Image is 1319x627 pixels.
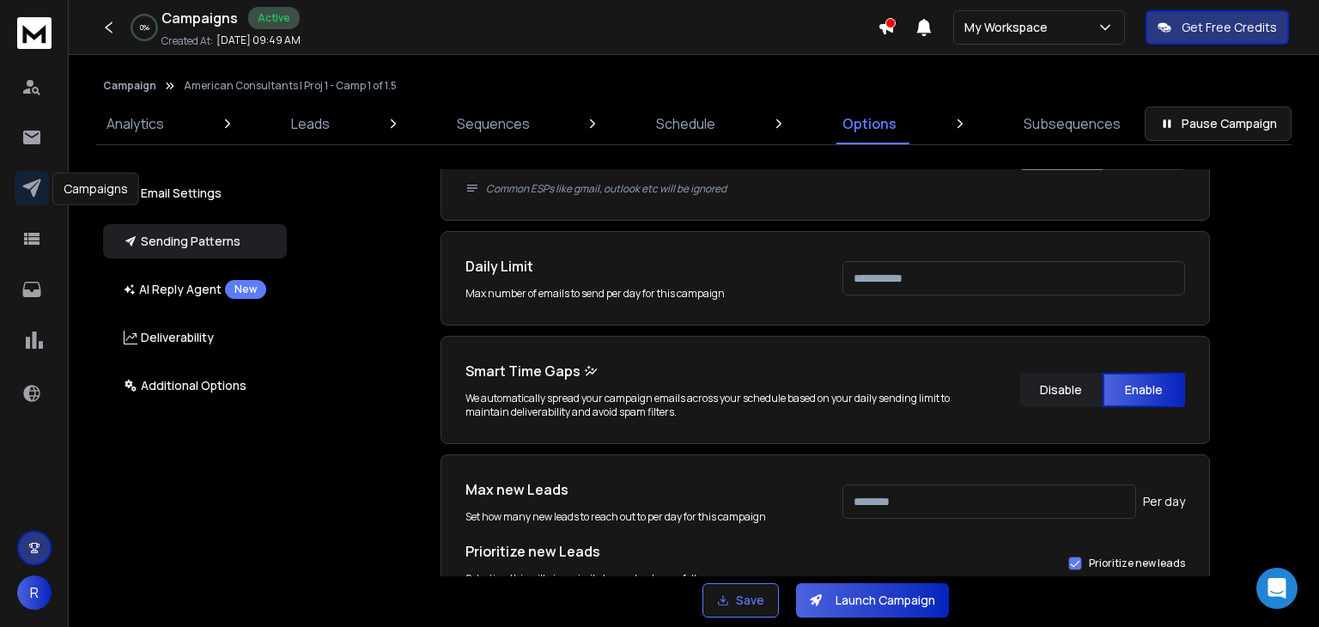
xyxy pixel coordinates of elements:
a: Options [832,103,907,144]
div: Campaigns [52,173,139,205]
p: American Consultants | Proj 1 - Camp 1 of 1.5 [184,79,397,93]
p: Schedule [656,113,715,134]
button: Get Free Credits [1146,10,1289,45]
img: logo [17,17,52,49]
p: My Workspace [964,19,1055,36]
button: R [17,575,52,610]
p: Analytics [106,113,164,134]
p: Common ESPs like gmail, outlook etc will be ignored [486,182,808,196]
a: Subsequences [1013,103,1131,144]
p: Sequences [457,113,530,134]
a: Sequences [447,103,540,144]
div: Open Intercom Messenger [1256,568,1298,609]
a: Analytics [96,103,174,144]
a: Leads [281,103,340,144]
button: Campaign [103,79,156,93]
p: Get Free Credits [1182,19,1277,36]
h1: Campaigns [161,8,238,28]
p: Created At: [161,34,213,48]
a: Schedule [646,103,726,144]
p: Email Settings [124,185,222,202]
p: Leads [291,113,330,134]
button: Pause Campaign [1145,107,1292,141]
p: Subsequences [1024,113,1121,134]
div: Active [248,7,300,29]
p: [DATE] 09:49 AM [216,33,301,47]
p: 0 % [140,22,149,33]
button: Email Settings [103,176,287,210]
p: Options [842,113,897,134]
